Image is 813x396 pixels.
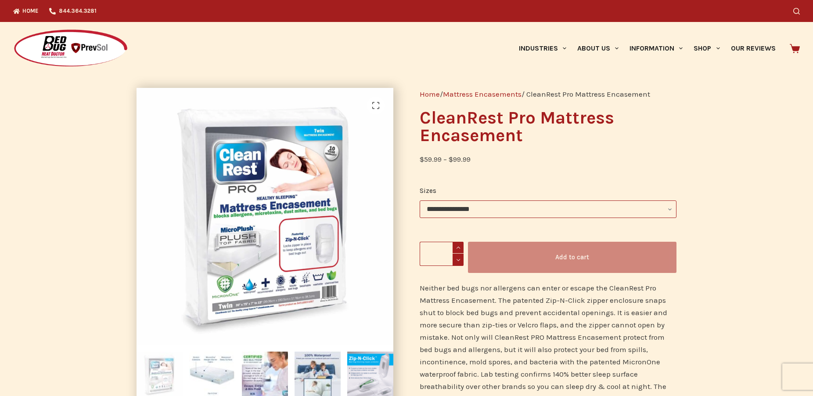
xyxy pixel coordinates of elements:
[420,109,676,144] h1: CleanRest Pro Mattress Encasement
[420,155,442,163] bdi: 59.99
[513,22,572,75] a: Industries
[420,88,676,100] nav: Breadcrumb
[13,29,128,68] img: Prevsol/Bed Bug Heat Doctor
[449,155,471,163] bdi: 99.99
[420,242,464,266] input: Product quantity
[725,22,781,75] a: Our Reviews
[793,8,800,15] button: Search
[624,22,688,75] a: Information
[688,22,725,75] a: Shop
[443,155,447,163] span: –
[468,242,676,273] button: Add to cart
[367,97,385,114] a: View full-screen image gallery
[420,90,440,98] a: Home
[572,22,624,75] a: About Us
[449,155,453,163] span: $
[513,22,781,75] nav: Primary
[137,88,393,345] img: CleanRest Pro Mattress Encasement
[137,211,393,220] a: CleanRest Pro Mattress Encasement
[420,283,667,391] span: Neither bed bugs nor allergens can enter or escape the CleanRest Pro Mattress Encasement. The pat...
[420,185,676,196] label: Sizes
[443,90,522,98] a: Mattress Encasements
[420,155,424,163] span: $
